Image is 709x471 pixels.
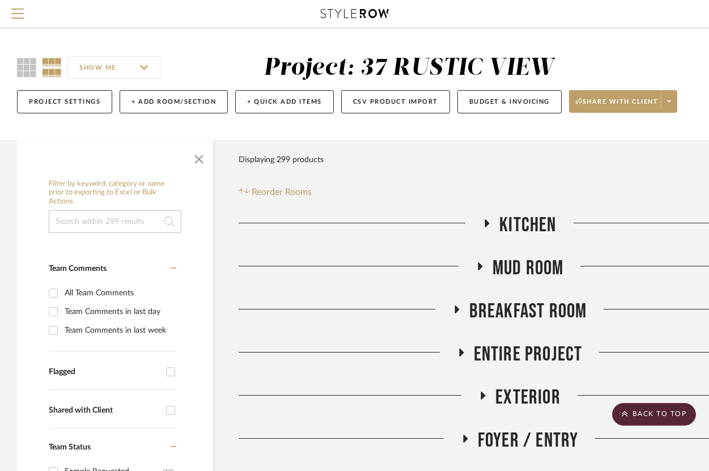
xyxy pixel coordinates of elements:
[49,210,181,233] input: Search within 299 results
[49,180,181,206] h6: Filter by keyword, category or name prior to exporting to Excel or Bulk Actions
[457,90,562,113] button: Budget & Invoicing
[252,185,312,199] span: Reorder Rooms
[235,90,334,113] button: + Quick Add Items
[65,321,173,340] div: Team Comments in last week
[120,90,228,113] button: + Add Room/Section
[495,385,561,410] span: Exterior
[493,256,564,281] span: Mud Room
[576,97,659,114] span: Share with client
[49,265,107,273] span: Team Comments
[49,367,160,377] div: Flagged
[17,90,112,113] button: Project Settings
[65,284,173,302] div: All Team Comments
[49,406,160,415] div: Shared with Client
[499,213,556,237] span: Kitchen
[49,443,91,451] span: Team Status
[188,146,210,168] button: Close
[478,428,579,453] span: Foyer / Entry
[474,342,583,367] span: Entire Project
[612,403,696,426] scroll-to-top-button: BACK TO TOP
[469,299,587,324] span: Breakfast Room
[264,56,554,80] div: Project: 37 RUSTIC VIEW
[239,185,312,199] button: Reorder Rooms
[65,303,173,321] div: Team Comments in last day
[569,90,678,113] button: Share with client
[239,148,324,171] div: Displaying 299 products
[341,90,450,113] button: CSV Product Import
